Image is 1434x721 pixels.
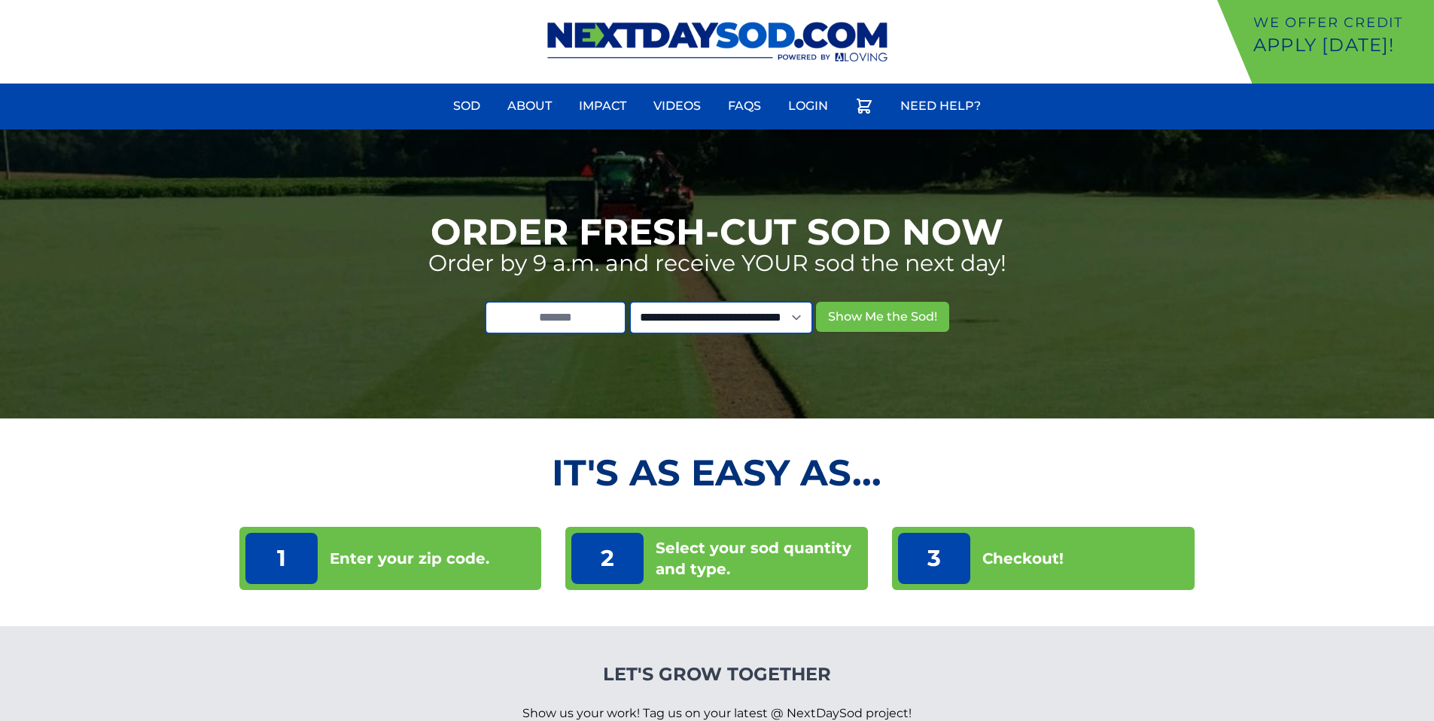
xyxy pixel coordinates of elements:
[891,88,990,124] a: Need Help?
[239,455,1195,491] h2: It's as Easy As...
[444,88,489,124] a: Sod
[522,662,912,686] h4: Let's Grow Together
[570,88,635,124] a: Impact
[656,537,862,580] p: Select your sod quantity and type.
[1253,12,1428,33] p: We offer Credit
[779,88,837,124] a: Login
[245,533,318,584] p: 1
[431,214,1003,250] h1: Order Fresh-Cut Sod Now
[644,88,710,124] a: Videos
[719,88,770,124] a: FAQs
[1253,33,1428,57] p: Apply [DATE]!
[571,533,644,584] p: 2
[898,533,970,584] p: 3
[498,88,561,124] a: About
[982,548,1064,569] p: Checkout!
[428,250,1006,277] p: Order by 9 a.m. and receive YOUR sod the next day!
[330,548,489,569] p: Enter your zip code.
[816,302,949,332] button: Show Me the Sod!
